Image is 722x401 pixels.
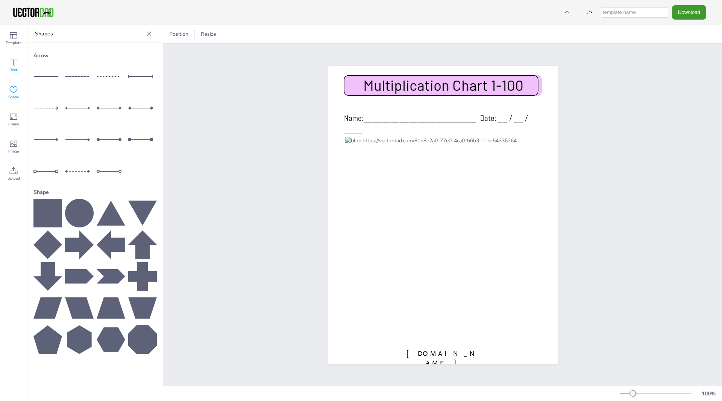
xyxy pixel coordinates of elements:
[363,76,523,94] span: Multiplication Chart 1-100
[699,390,717,397] div: 100 %
[407,349,480,367] span: [DOMAIN_NAME]
[344,113,528,134] span: Name:_________________________ Date: __ / __ / ____
[10,67,17,73] span: Text
[33,186,157,199] div: Shape
[198,28,219,40] button: Resize
[8,148,19,154] span: Image
[672,5,706,19] button: Download
[12,7,55,18] img: VectorDad-1.png
[8,175,20,181] span: Upload
[168,30,190,38] span: Position
[33,49,157,62] div: Arrow
[8,121,19,127] span: Frame
[8,94,19,100] span: Shape
[601,7,668,18] input: template name
[6,40,21,46] span: Template
[35,25,143,43] p: Shapes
